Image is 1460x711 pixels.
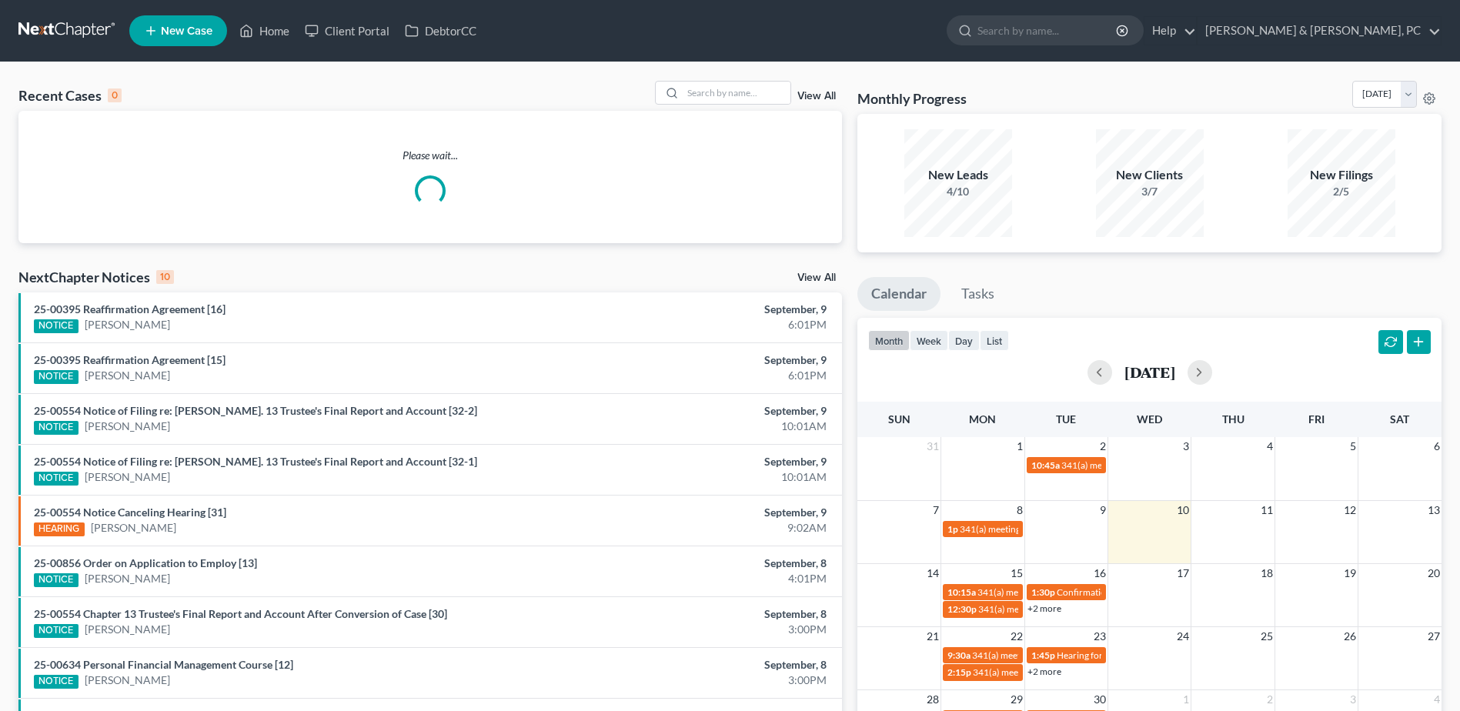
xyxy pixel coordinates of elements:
[683,82,790,104] input: Search by name...
[1265,437,1275,456] span: 4
[1342,501,1358,519] span: 12
[1426,564,1442,582] span: 20
[1092,627,1108,646] span: 23
[573,469,827,485] div: 10:01AM
[85,368,170,383] a: [PERSON_NAME]
[931,501,940,519] span: 7
[1175,627,1191,646] span: 24
[397,17,484,45] a: DebtorCC
[947,603,977,615] span: 12:30p
[857,89,967,108] h3: Monthly Progress
[1096,166,1204,184] div: New Clients
[1175,564,1191,582] span: 17
[34,607,447,620] a: 25-00554 Chapter 13 Trustee's Final Report and Account After Conversion of Case [30]
[1390,412,1409,426] span: Sat
[34,522,85,536] div: HEARING
[947,666,971,678] span: 2:15p
[978,603,1127,615] span: 341(a) meeting for [PERSON_NAME]
[1056,412,1076,426] span: Tue
[573,520,827,536] div: 9:02AM
[573,403,827,419] div: September, 9
[925,627,940,646] span: 21
[1015,501,1024,519] span: 8
[980,330,1009,351] button: list
[34,455,477,468] a: 25-00554 Notice of Filing re: [PERSON_NAME]. 13 Trustee's Final Report and Account [32-1]
[1015,437,1024,456] span: 1
[1181,690,1191,709] span: 1
[1061,459,1210,471] span: 341(a) meeting for [PERSON_NAME]
[947,277,1008,311] a: Tasks
[85,317,170,332] a: [PERSON_NAME]
[1288,184,1395,199] div: 2/5
[1432,437,1442,456] span: 6
[34,556,257,569] a: 25-00856 Order on Application to Employ [13]
[161,25,212,37] span: New Case
[573,505,827,520] div: September, 9
[18,148,842,163] p: Please wait...
[1175,501,1191,519] span: 10
[1031,459,1060,471] span: 10:45a
[797,91,836,102] a: View All
[573,622,827,637] div: 3:00PM
[868,330,910,351] button: month
[91,520,176,536] a: [PERSON_NAME]
[948,330,980,351] button: day
[1098,437,1108,456] span: 2
[1432,690,1442,709] span: 4
[1426,627,1442,646] span: 27
[34,302,226,315] a: 25-00395 Reaffirmation Agreement [16]
[969,412,996,426] span: Mon
[1342,564,1358,582] span: 19
[1027,603,1061,614] a: +2 more
[34,353,226,366] a: 25-00395 Reaffirmation Agreement [15]
[1265,690,1275,709] span: 2
[573,556,827,571] div: September, 8
[925,690,940,709] span: 28
[34,506,226,519] a: 25-00554 Notice Canceling Hearing [31]
[1009,564,1024,582] span: 15
[910,330,948,351] button: week
[34,370,79,384] div: NOTICE
[977,16,1118,45] input: Search by name...
[18,268,174,286] div: NextChapter Notices
[573,673,827,688] div: 3:00PM
[947,649,971,661] span: 9:30a
[34,421,79,435] div: NOTICE
[1057,586,1231,598] span: Confirmation hearing for [PERSON_NAME]
[34,472,79,486] div: NOTICE
[1096,184,1204,199] div: 3/7
[1009,690,1024,709] span: 29
[1259,501,1275,519] span: 11
[1308,412,1325,426] span: Fri
[34,404,477,417] a: 25-00554 Notice of Filing re: [PERSON_NAME]. 13 Trustee's Final Report and Account [32-2]
[1009,627,1024,646] span: 22
[960,523,1108,535] span: 341(a) meeting for [PERSON_NAME]
[573,571,827,586] div: 4:01PM
[85,419,170,434] a: [PERSON_NAME]
[34,675,79,689] div: NOTICE
[972,649,1121,661] span: 341(a) meeting for [PERSON_NAME]
[925,437,940,456] span: 31
[925,564,940,582] span: 14
[797,272,836,283] a: View All
[573,657,827,673] div: September, 8
[156,270,174,284] div: 10
[973,666,1121,678] span: 341(a) meeting for [PERSON_NAME]
[232,17,297,45] a: Home
[1259,627,1275,646] span: 25
[1426,501,1442,519] span: 13
[1124,364,1175,380] h2: [DATE]
[1348,437,1358,456] span: 5
[1092,564,1108,582] span: 16
[1288,166,1395,184] div: New Filings
[1222,412,1245,426] span: Thu
[1348,690,1358,709] span: 3
[1031,586,1055,598] span: 1:30p
[977,586,1126,598] span: 341(a) meeting for [PERSON_NAME]
[85,469,170,485] a: [PERSON_NAME]
[1259,564,1275,582] span: 18
[34,573,79,587] div: NOTICE
[34,624,79,638] div: NOTICE
[1181,437,1191,456] span: 3
[904,184,1012,199] div: 4/10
